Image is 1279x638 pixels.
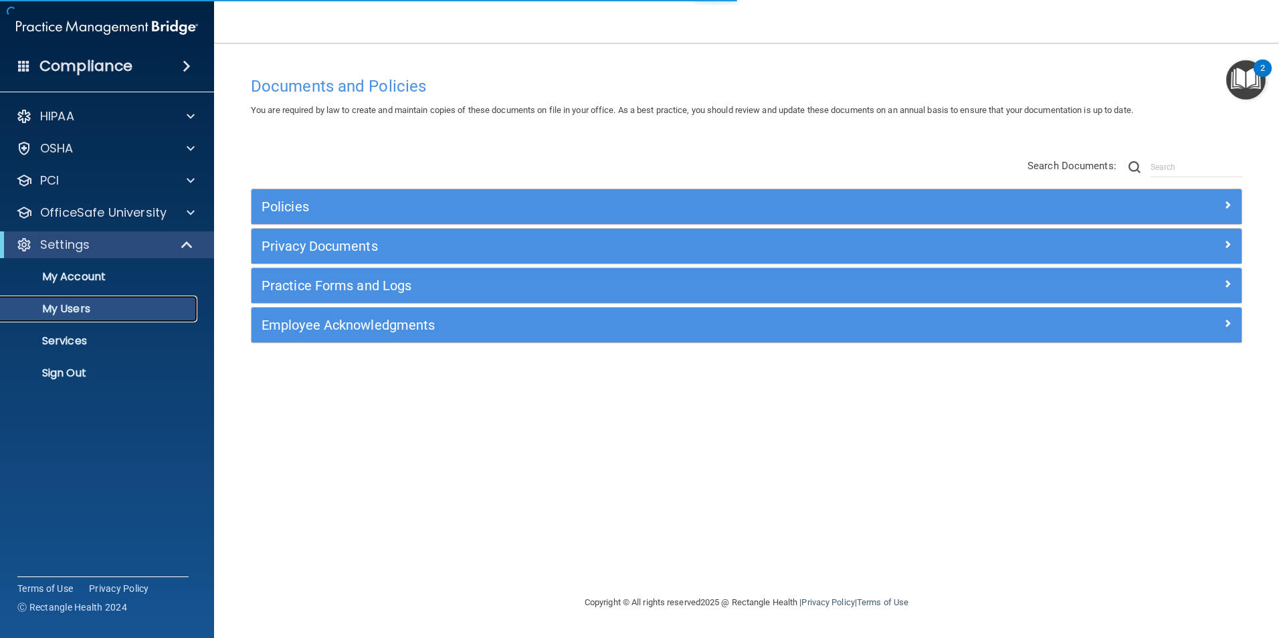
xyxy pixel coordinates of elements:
[801,597,854,607] a: Privacy Policy
[1027,160,1116,172] span: Search Documents:
[262,235,1232,257] a: Privacy Documents
[262,196,1232,217] a: Policies
[16,205,195,221] a: OfficeSafe University
[9,334,191,348] p: Services
[89,582,149,595] a: Privacy Policy
[16,237,194,253] a: Settings
[40,108,74,124] p: HIPAA
[17,601,127,614] span: Ⓒ Rectangle Health 2024
[262,239,984,253] h5: Privacy Documents
[40,140,74,156] p: OSHA
[16,14,198,41] img: PMB logo
[251,78,1242,95] h4: Documents and Policies
[251,105,1133,115] span: You are required by law to create and maintain copies of these documents on file in your office. ...
[16,173,195,189] a: PCI
[9,366,191,380] p: Sign Out
[40,205,167,221] p: OfficeSafe University
[1260,68,1265,86] div: 2
[40,173,59,189] p: PCI
[262,278,984,293] h5: Practice Forms and Logs
[16,140,195,156] a: OSHA
[1151,157,1242,177] input: Search
[262,314,1232,336] a: Employee Acknowledgments
[9,302,191,316] p: My Users
[502,581,991,624] div: Copyright © All rights reserved 2025 @ Rectangle Health | |
[9,270,191,284] p: My Account
[262,318,984,332] h5: Employee Acknowledgments
[1128,161,1141,173] img: ic-search.3b580494.png
[16,108,195,124] a: HIPAA
[1226,60,1266,100] button: Open Resource Center, 2 new notifications
[857,597,908,607] a: Terms of Use
[262,199,984,214] h5: Policies
[39,57,132,76] h4: Compliance
[17,582,73,595] a: Terms of Use
[262,275,1232,296] a: Practice Forms and Logs
[40,237,90,253] p: Settings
